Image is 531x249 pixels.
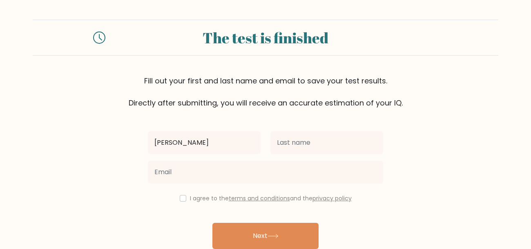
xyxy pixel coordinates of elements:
a: terms and conditions [229,194,290,202]
input: Last name [270,131,383,154]
label: I agree to the and the [190,194,352,202]
a: privacy policy [312,194,352,202]
div: The test is finished [115,27,416,49]
input: Email [148,161,383,184]
div: Fill out your first and last name and email to save your test results. Directly after submitting,... [33,75,498,108]
input: First name [148,131,261,154]
button: Next [212,223,319,249]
